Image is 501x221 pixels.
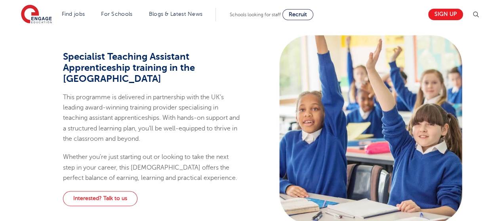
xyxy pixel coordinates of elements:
span: This programme is delivered in partnership with the UK’s leading award-winning training provider ... [63,94,240,142]
a: Find jobs [62,11,85,17]
a: Recruit [282,9,313,20]
p: Whether you’re just starting out or looking to take the next step in your career, this [DEMOGRAPH... [63,152,240,183]
span: Recruit [289,11,307,17]
a: Interested? Talk to us [63,191,137,206]
span: Schools looking for staff [230,12,281,17]
a: Sign up [428,9,463,20]
img: Engage Education [21,5,52,25]
a: For Schools [101,11,132,17]
a: Blogs & Latest News [149,11,203,17]
span: Specialist Teaching Assistant Apprenticeship training in the [GEOGRAPHIC_DATA] [63,51,195,84]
